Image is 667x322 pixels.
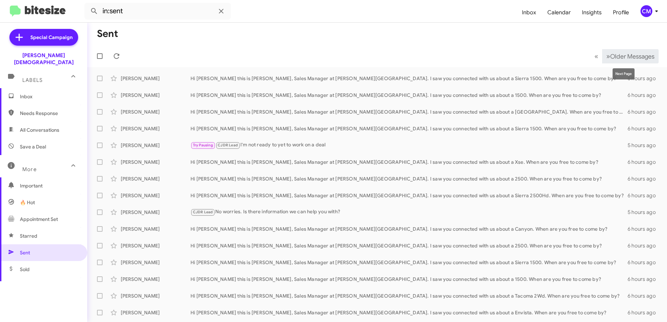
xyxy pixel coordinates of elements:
[628,242,661,249] div: 6 hours ago
[20,182,79,189] span: Important
[193,143,213,147] span: Try Pausing
[628,175,661,182] div: 6 hours ago
[190,92,628,99] div: Hi [PERSON_NAME] this is [PERSON_NAME], Sales Manager at [PERSON_NAME][GEOGRAPHIC_DATA]. I saw yo...
[20,266,30,273] span: Sold
[30,34,73,41] span: Special Campaign
[121,276,190,283] div: [PERSON_NAME]
[628,108,661,115] div: 6 hours ago
[121,125,190,132] div: [PERSON_NAME]
[628,276,661,283] div: 6 hours ago
[190,225,628,232] div: Hi [PERSON_NAME] this is [PERSON_NAME], Sales Manager at [PERSON_NAME][GEOGRAPHIC_DATA]. I saw yo...
[190,141,628,149] div: I'm not ready to yet to work on a deal
[635,5,659,17] button: CM
[628,92,661,99] div: 6 hours ago
[628,125,661,132] div: 6 hours ago
[606,52,610,61] span: »
[22,166,37,172] span: More
[20,199,35,206] span: 🔥 Hot
[590,49,602,63] button: Previous
[97,28,118,39] h1: Sent
[516,2,542,23] a: Inbox
[20,110,79,117] span: Needs Response
[190,259,628,266] div: Hi [PERSON_NAME] this is [PERSON_NAME], Sales Manager at [PERSON_NAME][GEOGRAPHIC_DATA]. I saw yo...
[628,209,661,216] div: 5 hours ago
[594,52,598,61] span: «
[190,276,628,283] div: Hi [PERSON_NAME] this is [PERSON_NAME], Sales Manager at [PERSON_NAME][GEOGRAPHIC_DATA]. I saw yo...
[121,309,190,316] div: [PERSON_NAME]
[20,249,30,256] span: Sent
[613,68,635,79] div: Next Page
[628,159,661,166] div: 6 hours ago
[190,242,628,249] div: Hi [PERSON_NAME] this is [PERSON_NAME], Sales Manager at [PERSON_NAME][GEOGRAPHIC_DATA]. I saw yo...
[20,93,79,100] span: Inbox
[121,225,190,232] div: [PERSON_NAME]
[193,210,213,214] span: CJDR Lead
[121,259,190,266] div: [PERSON_NAME]
[190,309,628,316] div: Hi [PERSON_NAME] this is [PERSON_NAME], Sales Manager at [PERSON_NAME][GEOGRAPHIC_DATA]. I saw yo...
[121,142,190,149] div: [PERSON_NAME]
[190,75,628,82] div: Hi [PERSON_NAME] this is [PERSON_NAME], Sales Manager at [PERSON_NAME][GEOGRAPHIC_DATA]. I saw yo...
[190,292,628,299] div: Hi [PERSON_NAME] this is [PERSON_NAME], Sales Manager at [PERSON_NAME][GEOGRAPHIC_DATA]. I saw yo...
[218,143,238,147] span: CJDR Lead
[190,108,628,115] div: Hi [PERSON_NAME] this is [PERSON_NAME], Sales Manager at [PERSON_NAME][GEOGRAPHIC_DATA]. I saw yo...
[190,125,628,132] div: Hi [PERSON_NAME] this is [PERSON_NAME], Sales Manager at [PERSON_NAME][GEOGRAPHIC_DATA]. I saw yo...
[20,232,37,239] span: Starred
[190,208,628,216] div: No worries. Is there information we can help you with?
[121,175,190,182] div: [PERSON_NAME]
[121,92,190,99] div: [PERSON_NAME]
[542,2,576,23] a: Calendar
[84,3,231,20] input: Search
[610,53,654,60] span: Older Messages
[190,192,628,199] div: Hi [PERSON_NAME] this is [PERSON_NAME], Sales Manager at [PERSON_NAME][GEOGRAPHIC_DATA]. I saw yo...
[20,143,46,150] span: Save a Deal
[121,192,190,199] div: [PERSON_NAME]
[121,108,190,115] div: [PERSON_NAME]
[20,216,58,223] span: Appointment Set
[628,142,661,149] div: 5 hours ago
[190,175,628,182] div: Hi [PERSON_NAME] this is [PERSON_NAME], Sales Manager at [PERSON_NAME][GEOGRAPHIC_DATA]. I saw yo...
[640,5,652,17] div: CM
[121,75,190,82] div: [PERSON_NAME]
[628,75,661,82] div: 6 hours ago
[628,225,661,232] div: 6 hours ago
[628,292,661,299] div: 6 hours ago
[9,29,78,46] a: Special Campaign
[121,209,190,216] div: [PERSON_NAME]
[121,292,190,299] div: [PERSON_NAME]
[20,127,59,133] span: All Conversations
[628,192,661,199] div: 6 hours ago
[602,49,659,63] button: Next
[628,309,661,316] div: 6 hours ago
[628,259,661,266] div: 6 hours ago
[190,159,628,166] div: Hi [PERSON_NAME] this is [PERSON_NAME], Sales Manager at [PERSON_NAME][GEOGRAPHIC_DATA]. I saw yo...
[121,242,190,249] div: [PERSON_NAME]
[121,159,190,166] div: [PERSON_NAME]
[22,77,43,83] span: Labels
[576,2,607,23] a: Insights
[607,2,635,23] a: Profile
[591,49,659,63] nav: Page navigation example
